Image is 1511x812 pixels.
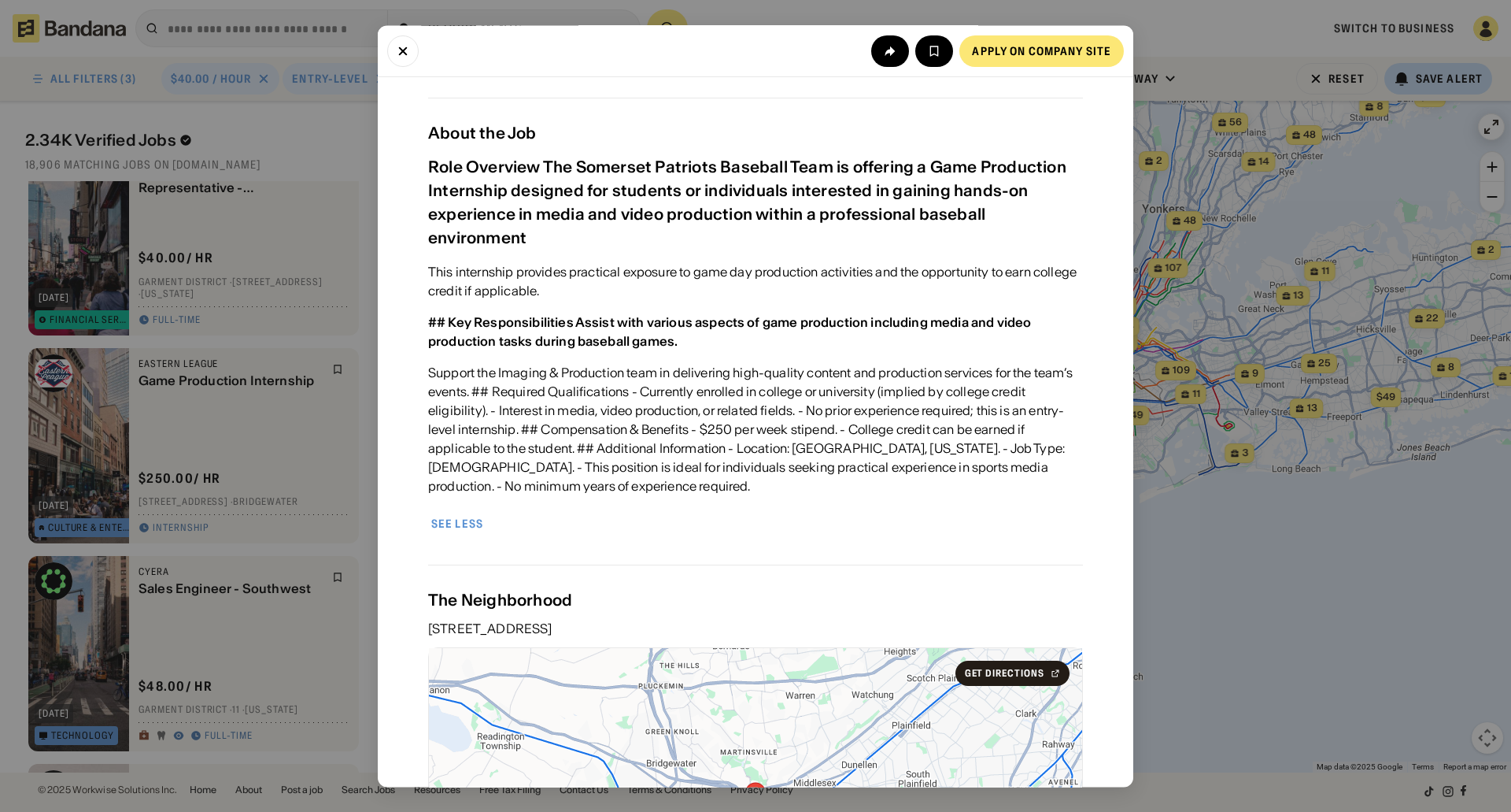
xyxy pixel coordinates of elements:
div: This internship provides practical exposure to game day production activities and the opportunity... [428,263,1083,301]
div: Role Overview The Somerset Patriots Baseball Team is offering a Game Production Internship design... [428,156,1083,250]
div: ## Key Responsibilities Assist with various aspects of game production including media and video ... [428,315,1031,350]
div: About the Job [428,124,1083,143]
div: Support the Imaging & Production team in delivering high-quality content and production services ... [428,364,1083,496]
div: The Neighborhood [428,591,1083,610]
button: Close [387,35,419,66]
div: [STREET_ADDRESS] [428,623,1083,636]
div: See less [431,519,483,530]
div: Get Directions [965,669,1044,679]
div: Apply on company site [972,45,1111,56]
